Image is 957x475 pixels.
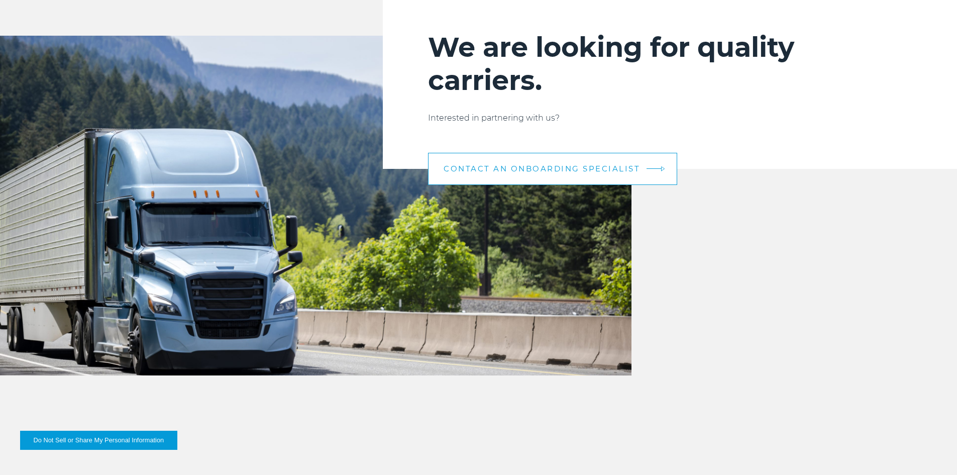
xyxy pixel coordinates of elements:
[661,166,665,171] img: arrow
[20,431,177,450] button: Do Not Sell or Share My Personal Information
[428,112,912,124] p: Interested in partnering with us?
[444,165,640,172] span: CONTACT AN ONBOARDING SPECIALIST
[428,31,912,97] h2: We are looking for quality carriers.
[428,153,677,185] a: CONTACT AN ONBOARDING SPECIALIST arrow arrow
